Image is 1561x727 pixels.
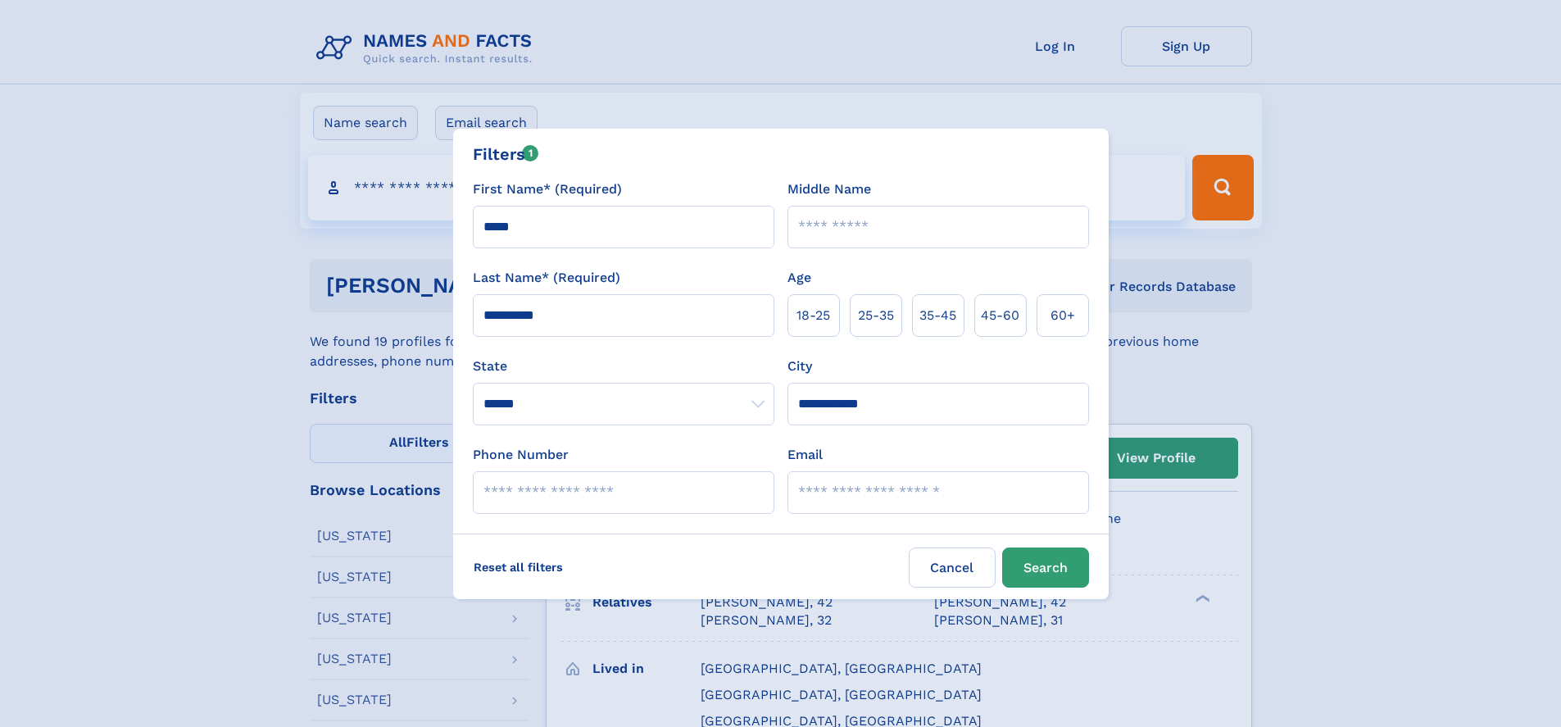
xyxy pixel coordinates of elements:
[473,357,774,376] label: State
[787,445,823,465] label: Email
[1002,548,1089,588] button: Search
[858,306,894,325] span: 25‑35
[473,445,569,465] label: Phone Number
[473,268,620,288] label: Last Name* (Required)
[463,548,574,587] label: Reset all filters
[796,306,830,325] span: 18‑25
[787,268,811,288] label: Age
[787,357,812,376] label: City
[787,179,871,199] label: Middle Name
[473,179,622,199] label: First Name* (Required)
[1050,306,1075,325] span: 60+
[909,548,996,588] label: Cancel
[981,306,1019,325] span: 45‑60
[919,306,956,325] span: 35‑45
[473,142,539,166] div: Filters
